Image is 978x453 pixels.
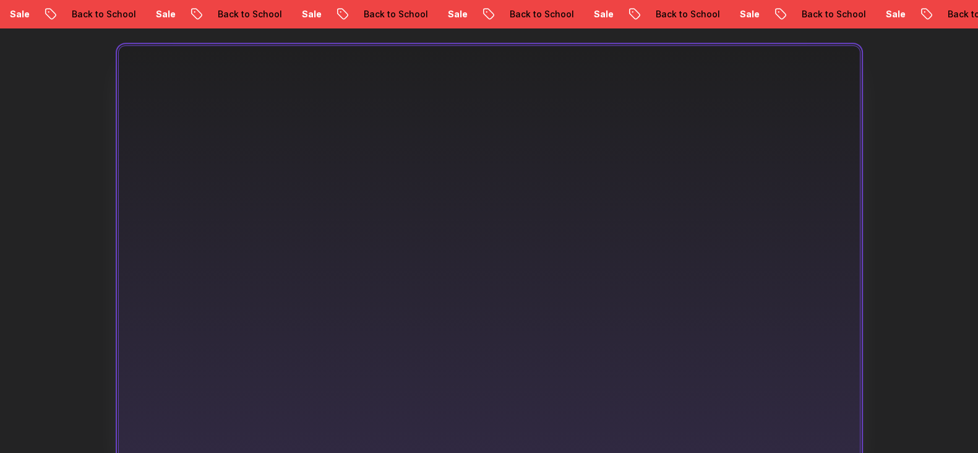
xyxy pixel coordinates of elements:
[141,8,181,20] p: Sale
[203,8,287,20] p: Back to School
[871,8,911,20] p: Sale
[57,8,141,20] p: Back to School
[495,8,579,20] p: Back to School
[287,8,327,20] p: Sale
[579,8,619,20] p: Sale
[787,8,871,20] p: Back to School
[725,8,765,20] p: Sale
[349,8,433,20] p: Back to School
[641,8,725,20] p: Back to School
[433,8,473,20] p: Sale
